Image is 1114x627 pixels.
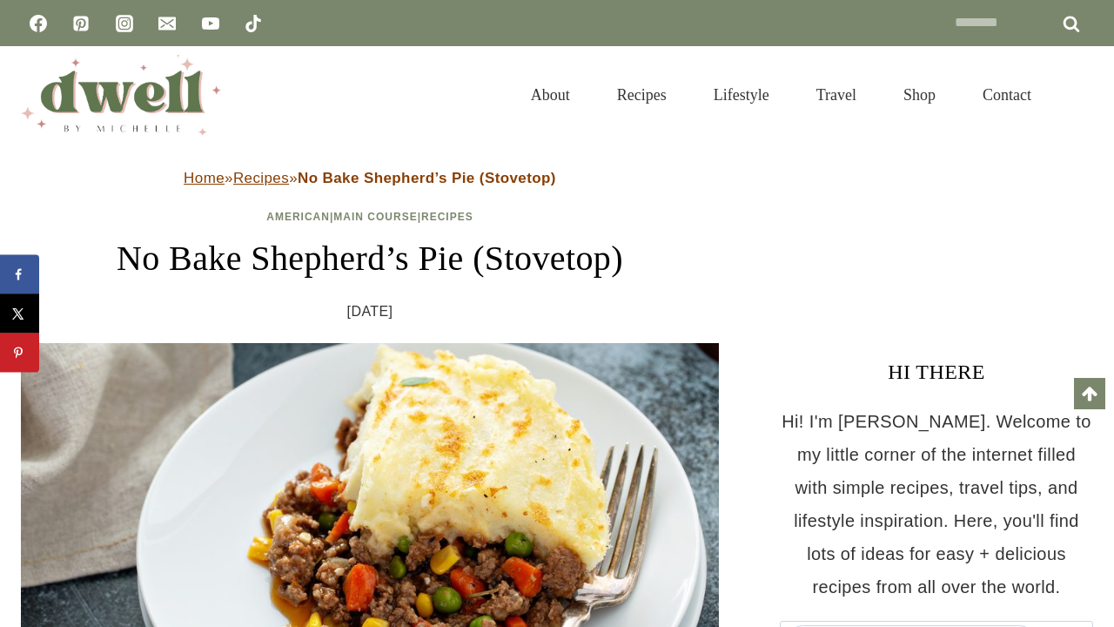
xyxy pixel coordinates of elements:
[233,170,289,186] a: Recipes
[780,405,1093,603] p: Hi! I'm [PERSON_NAME]. Welcome to my little corner of the internet filled with simple recipes, tr...
[21,55,221,135] img: DWELL by michelle
[107,6,142,41] a: Instagram
[150,6,185,41] a: Email
[298,170,556,186] strong: No Bake Shepherd’s Pie (Stovetop)
[690,64,793,125] a: Lifestyle
[21,6,56,41] a: Facebook
[64,6,98,41] a: Pinterest
[333,211,417,223] a: Main Course
[266,211,473,223] span: | |
[507,64,594,125] a: About
[880,64,959,125] a: Shop
[184,170,556,186] span: » »
[421,211,473,223] a: Recipes
[1074,378,1105,409] a: Scroll to top
[507,64,1055,125] nav: Primary Navigation
[266,211,330,223] a: American
[21,233,719,285] h1: No Bake Shepherd’s Pie (Stovetop)
[959,64,1055,125] a: Contact
[594,64,690,125] a: Recipes
[1064,80,1093,110] button: View Search Form
[347,299,393,325] time: [DATE]
[780,356,1093,388] h3: HI THERE
[236,6,271,41] a: TikTok
[184,170,225,186] a: Home
[793,64,880,125] a: Travel
[193,6,228,41] a: YouTube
